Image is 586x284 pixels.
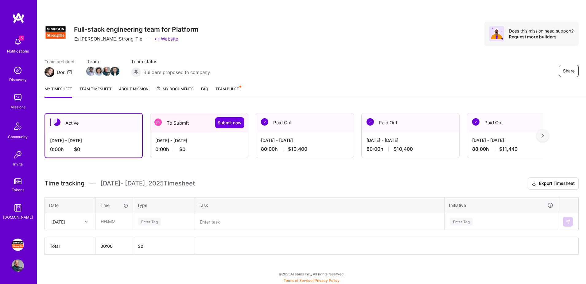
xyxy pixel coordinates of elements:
span: Team status [131,58,210,65]
div: [DATE] - [DATE] [50,137,137,144]
th: Date [45,197,95,213]
span: Builders proposed to company [143,69,210,76]
span: $10,400 [288,146,307,152]
img: Team Member Avatar [86,67,95,76]
div: Request more builders [509,34,574,40]
h3: Full-stack engineering team for Platform [74,25,199,33]
div: [DATE] - [DATE] [155,137,243,144]
span: Time tracking [45,180,84,187]
div: 80:00 h [261,146,349,152]
i: icon Chevron [85,220,88,223]
div: Active [45,114,142,132]
a: Website [155,36,178,42]
img: Team Architect [45,67,54,77]
a: Team Member Avatar [87,66,95,76]
div: 88:00 h [472,146,560,152]
a: Team Member Avatar [103,66,111,76]
th: Total [45,238,95,255]
i: icon Mail [67,70,72,75]
div: [PERSON_NAME] Strong-Tie [74,36,142,42]
input: HH:MM [96,213,132,230]
span: My Documents [156,86,194,92]
button: Submit now [215,117,244,128]
i: icon Download [532,181,537,187]
a: Privacy Policy [315,278,340,283]
span: 5 [19,36,24,41]
div: 80:00 h [367,146,454,152]
div: [DOMAIN_NAME] [3,214,33,220]
div: Enter Tag [450,217,473,226]
img: discovery [12,64,24,76]
img: To Submit [154,119,162,126]
div: Paid Out [256,113,354,132]
img: bell [12,36,24,48]
img: Paid Out [261,118,268,126]
img: Paid Out [472,118,479,126]
div: 0:00 h [155,146,243,153]
img: logo [12,12,25,23]
div: To Submit [150,113,248,132]
span: $0 [179,146,185,153]
div: Does this mission need support? [509,28,574,34]
span: Team [87,58,119,65]
div: [DATE] - [DATE] [261,137,349,143]
a: Team Pulse [215,86,241,98]
a: FAQ [201,86,208,98]
span: | [284,278,340,283]
button: Export Timesheet [528,177,579,190]
span: $10,400 [394,146,413,152]
a: Team Member Avatar [111,66,119,76]
img: Invite [12,149,24,161]
img: guide book [12,202,24,214]
a: Team Member Avatar [95,66,103,76]
img: Submit [565,219,570,224]
div: [DATE] [51,218,65,225]
span: $ 0 [138,243,143,249]
span: $11,440 [499,146,518,152]
div: [DATE] - [DATE] [472,137,560,143]
th: 00:00 [95,238,133,255]
img: teamwork [12,91,24,104]
img: Company Logo [45,21,67,44]
div: Missions [10,104,25,110]
img: Builders proposed to company [131,67,141,77]
a: My timesheet [45,86,72,98]
i: icon CompanyGray [74,37,79,41]
a: Simpson Strong-Tie: Full-stack engineering team for Platform [10,239,25,251]
button: Share [559,65,579,77]
img: Simpson Strong-Tie: Full-stack engineering team for Platform [12,239,24,251]
span: Team Pulse [215,87,239,91]
div: Time [100,202,128,208]
div: Community [8,134,28,140]
div: © 2025 ATeams Inc., All rights reserved. [37,266,586,282]
img: Community [10,119,25,134]
a: About Mission [119,86,149,98]
span: $0 [74,146,80,153]
div: Paid Out [362,113,459,132]
span: Share [563,68,575,74]
img: Team Member Avatar [94,67,103,76]
div: Initiative [449,202,553,209]
div: [DATE] - [DATE] [367,137,454,143]
div: Invite [13,161,23,167]
img: Paid Out [367,118,374,126]
div: Paid Out [467,113,565,132]
img: User Avatar [12,259,24,272]
img: Active [53,119,60,126]
span: [DATE] - [DATE] , 2025 Timesheet [100,180,195,187]
div: Notifications [7,48,29,54]
span: Team architect [45,58,75,65]
div: Discovery [9,76,27,83]
div: Enter Tag [138,217,161,226]
a: My Documents [156,86,194,98]
img: Avatar [489,26,504,41]
img: right [541,134,544,138]
img: Team Member Avatar [102,67,111,76]
img: Team Member Avatar [110,67,119,76]
th: Task [194,197,445,213]
div: Dor [57,69,65,76]
th: Type [133,197,194,213]
a: Terms of Service [284,278,312,283]
div: 0:00 h [50,146,137,153]
span: Submit now [218,120,242,126]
